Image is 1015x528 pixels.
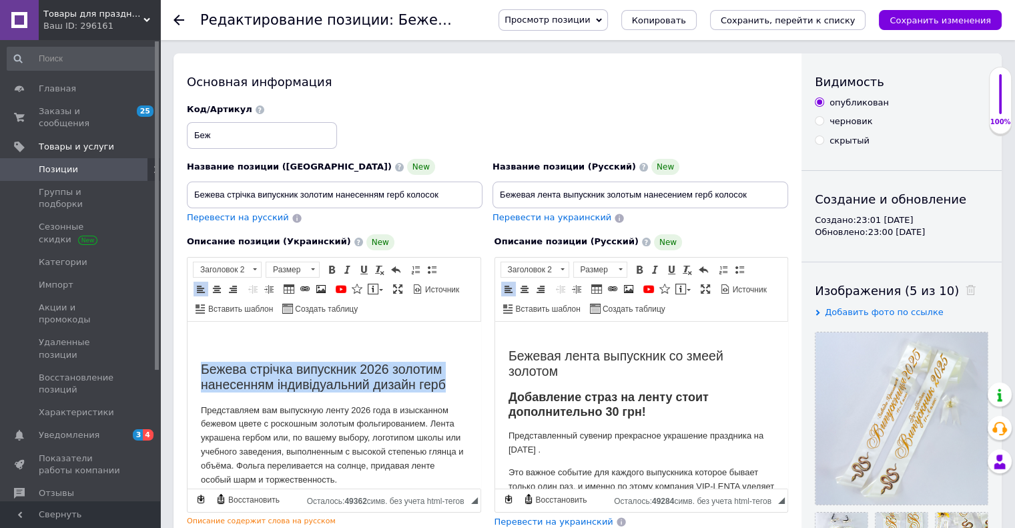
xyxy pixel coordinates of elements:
i: Сохранить, перейти к списку [721,15,856,25]
span: New [366,234,394,250]
span: Создать таблицу [293,304,358,315]
span: Заголовок 2 [194,262,248,277]
a: Источник [410,282,461,296]
a: Восстановить [521,492,589,507]
div: Изображения (5 из 10) [815,282,988,299]
iframe: Визуальный текстовый редактор, B2A7A870-EA33-4C24-A916-C74D007FACA1 [495,322,788,489]
div: Подсчет символов [614,493,778,506]
div: 100% Качество заполнения [989,67,1012,134]
span: Перетащите для изменения размера [471,497,478,504]
a: Вставить / удалить нумерованный список [716,262,731,277]
span: Перевести на русский [187,212,289,222]
div: Основная информация [187,73,788,90]
h1: Редактирование позиции: Бежева стрічка випускник зі змією золотом [200,12,722,28]
div: Ваш ID: 296161 [43,20,160,32]
div: Видимость [815,73,988,90]
div: Подсчет символов [307,493,471,506]
a: Вставить шаблон [501,301,583,316]
h2: Бежева стрічка випускник 2026 золотим нанесенням індивідуальний дизайн герб [13,40,280,71]
a: Таблица [282,282,296,296]
span: Заголовок 2 [501,262,556,277]
a: Заголовок 2 [193,262,262,278]
a: По центру [210,282,224,296]
a: Отменить (Ctrl+Z) [696,262,711,277]
input: Поиск [7,47,157,71]
span: Восстановить [534,495,587,506]
span: Товары и услуги [39,141,114,153]
div: 100% [990,117,1011,127]
span: Сезонные скидки [39,221,123,245]
a: Полужирный (Ctrl+B) [324,262,339,277]
a: Вставить иконку [657,282,672,296]
a: Подчеркнутый (Ctrl+U) [664,262,679,277]
span: Характеристики [39,407,114,419]
span: Восстановление позиций [39,372,123,396]
a: Вставить иконку [350,282,364,296]
span: Размер [574,262,614,277]
a: Увеличить отступ [569,282,584,296]
a: Вставить/Редактировать ссылку (Ctrl+L) [298,282,312,296]
a: По центру [517,282,532,296]
span: Создать таблицу [601,304,665,315]
a: Убрать форматирование [680,262,695,277]
div: скрытый [829,135,870,147]
a: Источник [718,282,769,296]
span: Перевести на украинский [494,517,613,527]
div: Создание и обновление [815,191,988,208]
a: Вставить / удалить маркированный список [424,262,439,277]
span: Описание позиции (Украинский) [187,236,351,246]
span: Акции и промокоды [39,302,123,326]
span: Показатели работы компании [39,453,123,477]
a: Курсив (Ctrl+I) [340,262,355,277]
button: Сохранить, перейти к списку [710,10,866,30]
span: Просмотр позиции [504,15,590,25]
span: Позиции [39,164,78,176]
a: Вставить сообщение [366,282,385,296]
span: Название позиции (Русский) [492,162,636,172]
a: Сделать резервную копию сейчас [194,492,208,507]
a: Подчеркнутый (Ctrl+U) [356,262,371,277]
span: New [407,159,435,175]
a: Уменьшить отступ [246,282,260,296]
input: Например, H&M женское платье зеленое 38 размер вечернее макси с блестками [187,182,482,208]
a: Добавить видео с YouTube [641,282,656,296]
a: По левому краю [194,282,208,296]
p: Представляем вам выпускную ленту 2026 года в изысканном бежевом цвете с роскошным золотым фольгир... [13,82,280,166]
a: Уменьшить отступ [553,282,568,296]
i: Сохранить изменения [890,15,991,25]
a: Вставить сообщение [673,282,693,296]
span: Импорт [39,279,73,291]
span: Главная [39,83,76,95]
a: Изображение [621,282,636,296]
span: Восстановить [226,495,280,506]
span: Добавить фото по ссылке [825,307,944,317]
a: Вставить шаблон [194,301,275,316]
a: Создать таблицу [588,301,667,316]
div: Обновлено: 23:00 [DATE] [815,226,988,238]
a: Таблица [589,282,604,296]
div: Создано: 23:01 [DATE] [815,214,988,226]
a: Добавить видео с YouTube [334,282,348,296]
a: Вставить / удалить нумерованный список [408,262,423,277]
a: По правому краю [226,282,240,296]
a: Развернуть [390,282,405,296]
a: Заголовок 2 [500,262,569,278]
a: Курсив (Ctrl+I) [648,262,663,277]
span: Категории [39,256,87,268]
span: Код/Артикул [187,104,252,114]
span: Перетащите для изменения размера [778,497,785,504]
body: Визуальный текстовый редактор, 2839FBE0-A557-4252-A479-9692F17C0A26 [13,13,280,243]
a: Размер [266,262,320,278]
div: опубликован [829,97,889,109]
div: черновик [829,115,872,127]
p: Это важное событие для каждого выпускника которое бывает только один раз, и именно по этому компа... [13,144,280,186]
span: Название позиции ([GEOGRAPHIC_DATA]) [187,162,392,172]
span: Товары для праздника [43,8,143,20]
a: Создать таблицу [280,301,360,316]
input: Например, H&M женское платье зеленое 38 размер вечернее макси с блестками [492,182,788,208]
span: Отзывы [39,487,74,499]
a: Изображение [314,282,328,296]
